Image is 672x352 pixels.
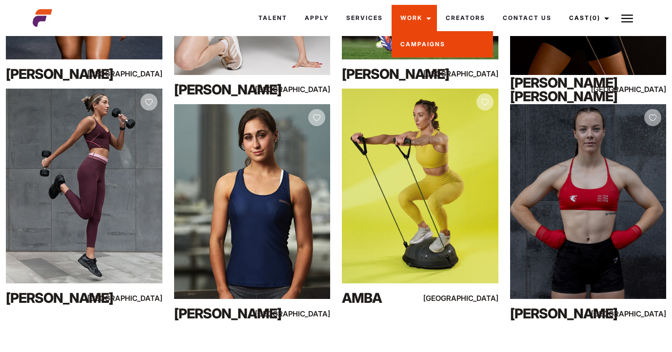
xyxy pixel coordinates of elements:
[115,292,162,304] div: [GEOGRAPHIC_DATA]
[510,80,604,99] div: [PERSON_NAME] [PERSON_NAME]
[283,83,330,95] div: [GEOGRAPHIC_DATA]
[296,5,337,31] a: Apply
[6,64,99,84] div: [PERSON_NAME]
[451,68,498,80] div: [GEOGRAPHIC_DATA]
[619,83,666,95] div: [GEOGRAPHIC_DATA]
[342,64,435,84] div: [PERSON_NAME]
[250,5,296,31] a: Talent
[437,5,494,31] a: Creators
[33,8,52,28] img: cropped-aefm-brand-fav-22-square.png
[115,68,162,80] div: [GEOGRAPHIC_DATA]
[590,14,600,21] span: (0)
[619,308,666,320] div: [GEOGRAPHIC_DATA]
[6,288,99,308] div: [PERSON_NAME]
[174,80,268,99] div: [PERSON_NAME]
[510,304,604,323] div: [PERSON_NAME]
[392,31,493,57] a: Campaigns
[621,13,633,24] img: Burger icon
[337,5,392,31] a: Services
[283,308,330,320] div: [GEOGRAPHIC_DATA]
[174,304,268,323] div: [PERSON_NAME]
[342,288,435,308] div: Amba
[494,5,560,31] a: Contact Us
[560,5,615,31] a: Cast(0)
[451,292,498,304] div: [GEOGRAPHIC_DATA]
[392,5,437,31] a: Work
